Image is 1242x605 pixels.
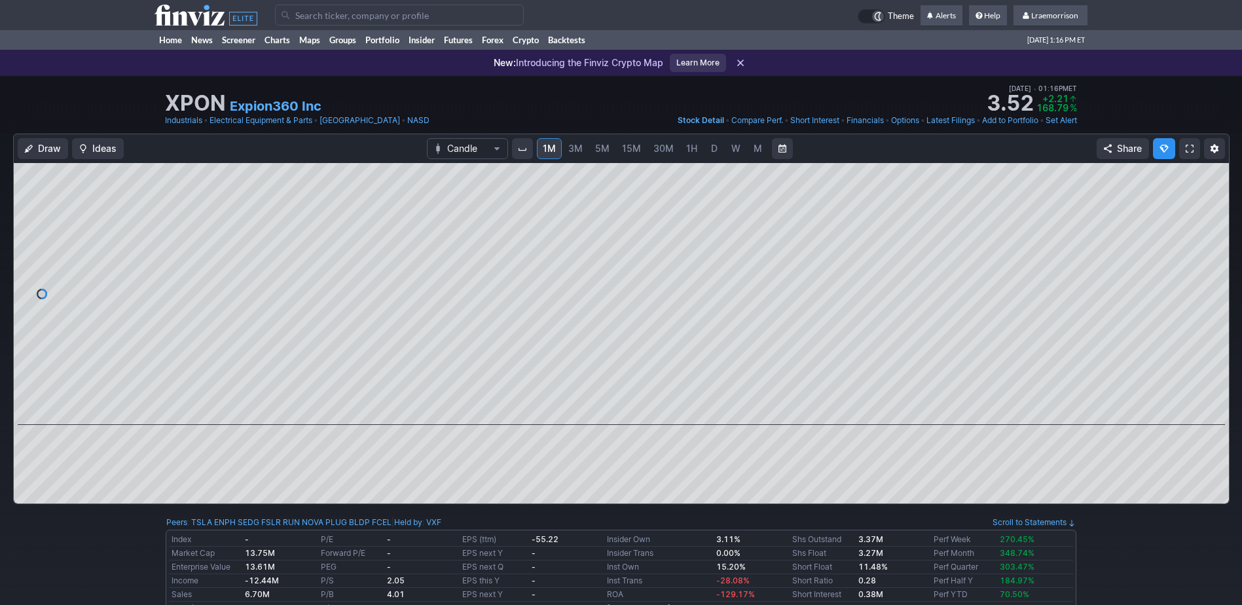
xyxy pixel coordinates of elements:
[72,138,124,159] button: Ideas
[302,516,323,529] a: NOVA
[725,114,730,127] span: •
[858,562,888,572] b: 11.48%
[169,574,242,588] td: Income
[858,534,883,544] b: 3.37M
[784,114,789,127] span: •
[494,57,516,68] span: New:
[858,589,883,599] a: 0.38M
[187,30,217,50] a: News
[858,576,876,585] a: 0.28
[653,143,674,154] span: 30M
[404,30,439,50] a: Insider
[325,30,361,50] a: Groups
[401,114,406,127] span: •
[858,548,883,558] b: 3.27M
[165,93,226,114] h1: XPON
[439,30,477,50] a: Futures
[1040,114,1044,127] span: •
[245,534,249,544] b: -
[392,516,441,529] div: | :
[155,30,187,50] a: Home
[604,547,714,560] td: Insider Trans
[361,30,404,50] a: Portfolio
[858,9,914,24] a: Theme
[926,114,975,127] a: Latest Filings
[969,5,1007,26] a: Help
[460,533,528,547] td: EPS (ttm)
[314,114,318,127] span: •
[1153,138,1175,159] button: Explore new features
[169,588,242,602] td: Sales
[460,547,528,560] td: EPS next Y
[1027,30,1085,50] span: [DATE] 1:16 PM ET
[494,56,663,69] p: Introducing the Finviz Crypto Map
[92,142,117,155] span: Ideas
[204,114,208,127] span: •
[372,516,392,529] a: FCEL
[165,114,202,127] a: Industrials
[460,560,528,574] td: EPS next Q
[1000,548,1034,558] span: 348.74%
[604,588,714,602] td: ROA
[447,142,488,155] span: Candle
[295,30,325,50] a: Maps
[891,114,919,127] a: Options
[1070,102,1077,113] span: %
[318,547,384,560] td: Forward P/E
[245,562,275,572] b: 13.61M
[169,533,242,547] td: Index
[678,115,724,125] span: Stock Detail
[790,114,839,127] a: Short Interest
[532,548,536,558] b: -
[38,142,61,155] span: Draw
[349,516,370,529] a: BLDP
[604,533,714,547] td: Insider Own
[238,516,259,529] a: SEDG
[926,115,975,125] span: Latest Filings
[261,516,281,529] a: FSLR
[680,138,703,159] a: 1H
[320,114,400,127] a: [GEOGRAPHIC_DATA]
[670,54,726,72] a: Learn More
[1097,138,1149,159] button: Share
[678,114,724,127] a: Stock Detail
[169,547,242,560] td: Market Cap
[841,114,845,127] span: •
[460,574,528,588] td: EPS this Y
[648,138,680,159] a: 30M
[18,138,68,159] button: Draw
[1014,5,1087,26] a: Lraemorrison
[792,576,833,585] a: Short Ratio
[792,589,841,599] a: Short Interest
[210,114,312,127] a: Electrical Equipment & Parts
[931,560,997,574] td: Perf Quarter
[711,143,718,154] span: D
[686,143,697,154] span: 1H
[387,589,405,599] b: 4.01
[245,548,275,558] b: 13.75M
[993,517,1076,527] a: Scroll to Statements
[931,588,997,602] td: Perf YTD
[394,517,422,527] a: Held by
[387,534,391,544] b: -
[532,589,536,599] b: -
[387,576,405,585] b: 2.05
[532,534,558,544] b: -55.22
[387,562,391,572] b: -
[217,30,260,50] a: Screener
[716,548,740,558] b: 0.00%
[426,516,441,529] a: VXF
[562,138,589,159] a: 3M
[931,574,997,588] td: Perf Half Y
[731,114,783,127] a: Compare Perf.
[589,138,615,159] a: 5M
[622,143,641,154] span: 15M
[731,143,740,154] span: W
[885,114,890,127] span: •
[508,30,543,50] a: Crypto
[1179,138,1200,159] a: Fullscreen
[921,114,925,127] span: •
[1031,10,1078,20] span: Lraemorrison
[543,30,590,50] a: Backtests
